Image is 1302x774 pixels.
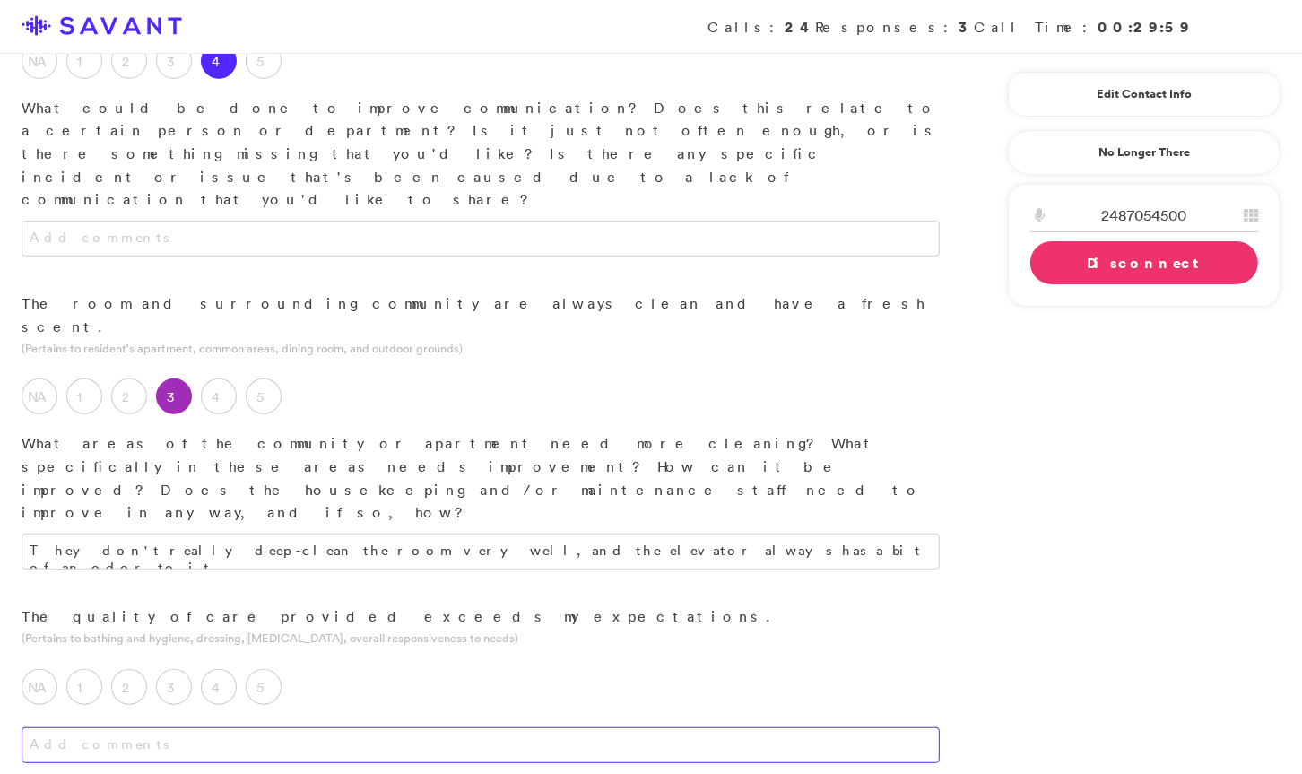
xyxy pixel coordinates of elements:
[111,669,147,705] label: 2
[1008,130,1280,175] a: No Longer There
[246,378,282,414] label: 5
[1098,17,1191,37] strong: 00:29:59
[22,378,57,414] label: NA
[22,432,940,524] p: What areas of the community or apartment need more cleaning? What specifically in these areas nee...
[959,17,974,37] strong: 3
[22,97,940,212] p: What could be done to improve communication? Does this relate to a certain person or department? ...
[201,378,237,414] label: 4
[111,43,147,79] label: 2
[201,669,237,705] label: 4
[201,43,237,79] label: 4
[156,378,192,414] label: 3
[1030,80,1258,109] a: Edit Contact Info
[22,630,940,647] p: (Pertains to bathing and hygiene, dressing, [MEDICAL_DATA], overall responsiveness to needs)
[156,43,192,79] label: 3
[66,43,102,79] label: 1
[1030,241,1258,284] a: Disconnect
[22,43,57,79] label: NA
[22,605,940,629] p: The quality of care provided exceeds my expectations.
[66,378,102,414] label: 1
[22,340,940,357] p: (Pertains to resident's apartment, common areas, dining room, and outdoor grounds)
[111,378,147,414] label: 2
[22,669,57,705] label: NA
[785,17,815,37] strong: 24
[156,669,192,705] label: 3
[22,292,940,338] p: The room and surrounding community are always clean and have a fresh scent.
[246,669,282,705] label: 5
[246,43,282,79] label: 5
[66,669,102,705] label: 1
